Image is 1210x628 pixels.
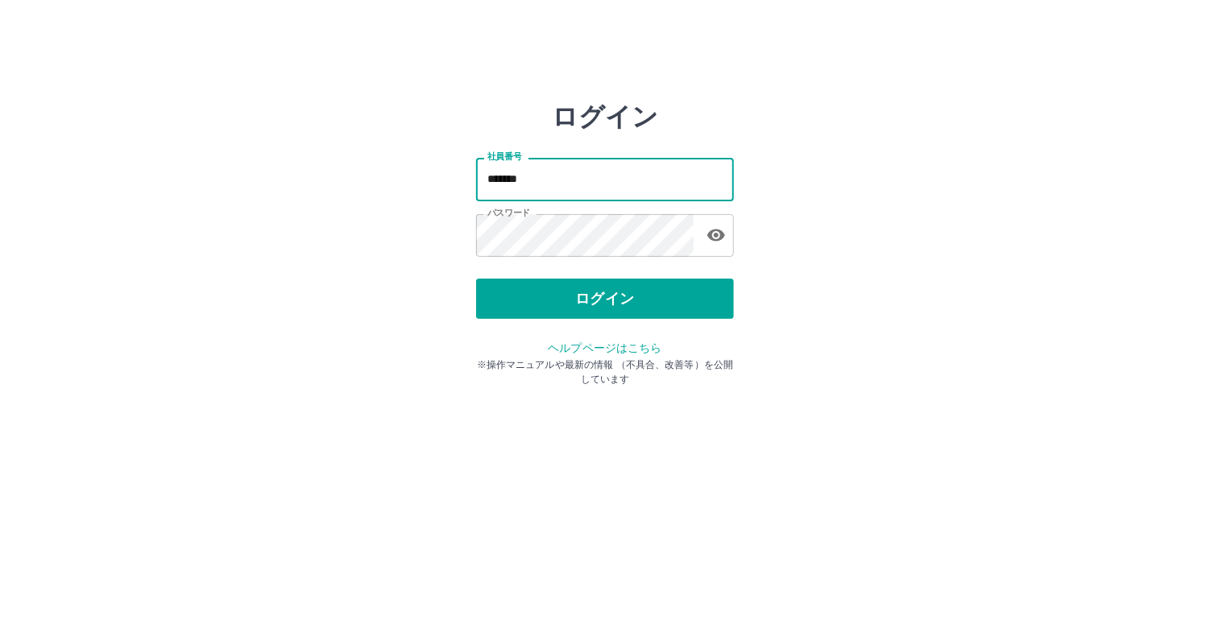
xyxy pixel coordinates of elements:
p: ※操作マニュアルや最新の情報 （不具合、改善等）を公開しています [476,357,734,386]
label: パスワード [487,207,530,219]
button: ログイン [476,279,734,319]
a: ヘルプページはこちら [548,341,661,354]
h2: ログイン [553,101,658,132]
label: 社員番号 [487,151,521,163]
